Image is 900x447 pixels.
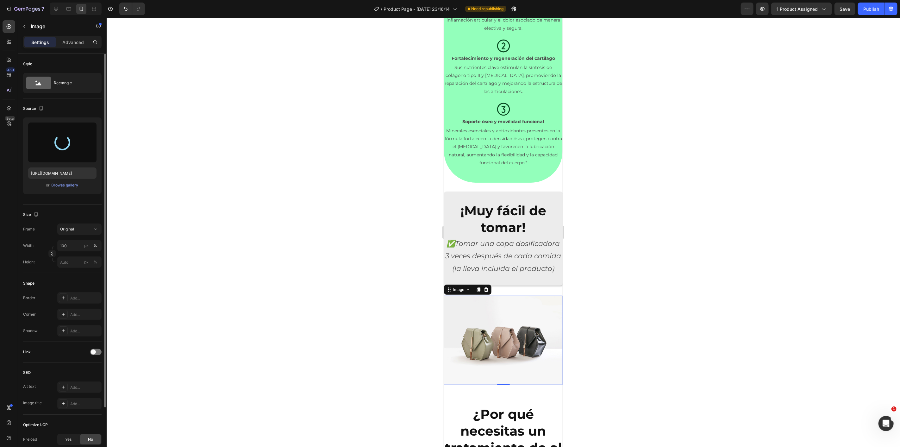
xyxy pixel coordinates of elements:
[23,226,35,232] label: Frame
[23,259,35,265] label: Height
[57,223,102,235] button: Original
[57,256,102,268] input: px%
[23,349,31,355] div: Link
[88,437,93,442] span: No
[31,39,49,46] p: Settings
[23,61,32,67] div: Style
[381,6,383,12] span: /
[23,400,42,406] div: Image title
[472,6,504,12] span: Need republishing
[23,422,48,428] div: Optimize LCP
[858,3,884,15] button: Publish
[84,259,89,265] div: px
[3,3,47,15] button: 7
[384,6,450,12] span: Product Page - [DATE] 23:16:14
[23,243,34,249] label: Width
[52,182,78,188] div: Browse gallery
[91,258,99,266] button: px
[23,312,36,317] div: Corner
[6,67,15,72] div: 450
[5,116,15,121] div: Beta
[62,39,84,46] p: Advanced
[28,167,97,179] input: https://example.com/image.jpg
[23,370,31,375] div: SEO
[65,437,72,442] span: Yes
[46,181,50,189] span: or
[51,182,79,188] button: Browse gallery
[93,259,97,265] div: %
[444,18,563,447] iframe: Design area
[31,22,84,30] p: Image
[57,240,102,251] input: px%
[23,104,45,113] div: Source
[891,406,897,412] span: 1
[777,6,818,12] span: 1 product assigned
[23,280,34,286] div: Shape
[70,312,100,318] div: Add...
[70,385,100,390] div: Add...
[23,328,38,334] div: Shadow
[60,226,74,232] span: Original
[23,295,35,301] div: Border
[70,401,100,407] div: Add...
[83,242,90,249] button: %
[771,3,832,15] button: 1 product assigned
[863,6,879,12] div: Publish
[91,242,99,249] button: px
[93,243,97,249] div: %
[23,437,37,442] div: Preload
[83,258,90,266] button: %
[84,243,89,249] div: px
[23,211,40,219] div: Size
[23,384,36,389] div: Alt text
[878,416,894,431] iframe: Intercom live chat
[41,5,44,13] p: 7
[70,295,100,301] div: Add...
[119,3,145,15] div: Undo/Redo
[70,328,100,334] div: Add...
[834,3,855,15] button: Save
[54,76,92,90] div: Rectangle
[840,6,850,12] span: Save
